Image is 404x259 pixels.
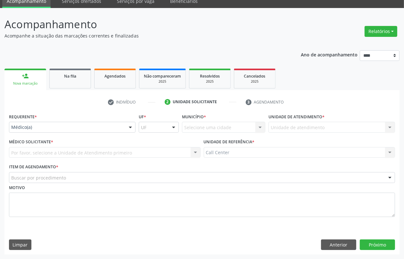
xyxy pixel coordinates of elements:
label: Município [182,112,206,122]
div: 2025 [239,79,271,84]
label: Unidade de referência [204,137,255,147]
label: Unidade de atendimento [268,112,325,122]
span: UF [141,124,146,131]
div: Unidade solicitante [173,99,217,105]
button: Próximo [360,239,395,250]
div: 2025 [194,79,226,84]
label: Item de agendamento [9,162,58,172]
div: Nova marcação [9,81,42,86]
span: Buscar por procedimento [11,174,66,181]
p: Ano de acompanhamento [301,50,358,58]
button: Anterior [321,239,356,250]
button: Relatórios [365,26,397,37]
span: Não compareceram [144,73,181,79]
div: 2025 [144,79,181,84]
div: 2 [165,99,170,105]
span: Cancelados [244,73,266,79]
label: Motivo [9,183,25,193]
div: person_add [22,72,29,79]
button: Limpar [9,239,31,250]
span: Na fila [64,73,76,79]
span: Médico(a) [11,124,122,130]
label: UF [139,112,146,122]
p: Acompanhe a situação das marcações correntes e finalizadas [4,32,281,39]
span: Agendados [104,73,126,79]
label: Requerente [9,112,37,122]
p: Acompanhamento [4,16,281,32]
span: Resolvidos [200,73,220,79]
label: Médico Solicitante [9,137,53,147]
